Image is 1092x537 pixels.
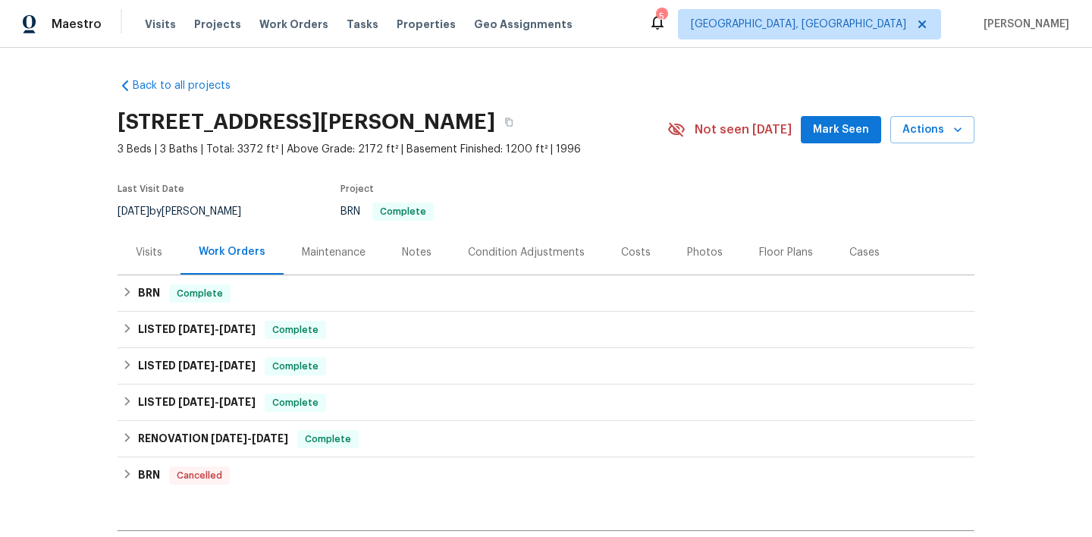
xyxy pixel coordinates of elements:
[219,360,256,371] span: [DATE]
[266,359,325,374] span: Complete
[178,360,215,371] span: [DATE]
[178,397,215,407] span: [DATE]
[118,206,149,217] span: [DATE]
[347,19,378,30] span: Tasks
[118,275,974,312] div: BRN Complete
[171,468,228,483] span: Cancelled
[259,17,328,32] span: Work Orders
[52,17,102,32] span: Maestro
[136,245,162,260] div: Visits
[687,245,723,260] div: Photos
[621,245,651,260] div: Costs
[138,284,160,303] h6: BRN
[118,312,974,348] div: LISTED [DATE]-[DATE]Complete
[495,108,522,136] button: Copy Address
[266,395,325,410] span: Complete
[302,245,366,260] div: Maintenance
[211,433,288,444] span: -
[138,321,256,339] h6: LISTED
[340,184,374,193] span: Project
[118,184,184,193] span: Last Visit Date
[118,457,974,494] div: BRN Cancelled
[397,17,456,32] span: Properties
[402,245,431,260] div: Notes
[801,116,881,144] button: Mark Seen
[219,397,256,407] span: [DATE]
[468,245,585,260] div: Condition Adjustments
[695,122,792,137] span: Not seen [DATE]
[211,433,247,444] span: [DATE]
[656,9,667,24] div: 5
[194,17,241,32] span: Projects
[474,17,573,32] span: Geo Assignments
[118,142,667,157] span: 3 Beds | 3 Baths | Total: 3372 ft² | Above Grade: 2172 ft² | Basement Finished: 1200 ft² | 1996
[374,207,432,216] span: Complete
[118,385,974,421] div: LISTED [DATE]-[DATE]Complete
[849,245,880,260] div: Cases
[813,121,869,140] span: Mark Seen
[138,394,256,412] h6: LISTED
[118,421,974,457] div: RENOVATION [DATE]-[DATE]Complete
[340,206,434,217] span: BRN
[118,115,495,130] h2: [STREET_ADDRESS][PERSON_NAME]
[178,324,256,334] span: -
[691,17,906,32] span: [GEOGRAPHIC_DATA], [GEOGRAPHIC_DATA]
[299,432,357,447] span: Complete
[138,357,256,375] h6: LISTED
[138,430,288,448] h6: RENOVATION
[178,324,215,334] span: [DATE]
[178,397,256,407] span: -
[219,324,256,334] span: [DATE]
[138,466,160,485] h6: BRN
[178,360,256,371] span: -
[118,78,263,93] a: Back to all projects
[977,17,1069,32] span: [PERSON_NAME]
[252,433,288,444] span: [DATE]
[266,322,325,338] span: Complete
[118,348,974,385] div: LISTED [DATE]-[DATE]Complete
[171,286,229,301] span: Complete
[890,116,974,144] button: Actions
[199,244,265,259] div: Work Orders
[902,121,962,140] span: Actions
[118,203,259,221] div: by [PERSON_NAME]
[145,17,176,32] span: Visits
[759,245,813,260] div: Floor Plans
